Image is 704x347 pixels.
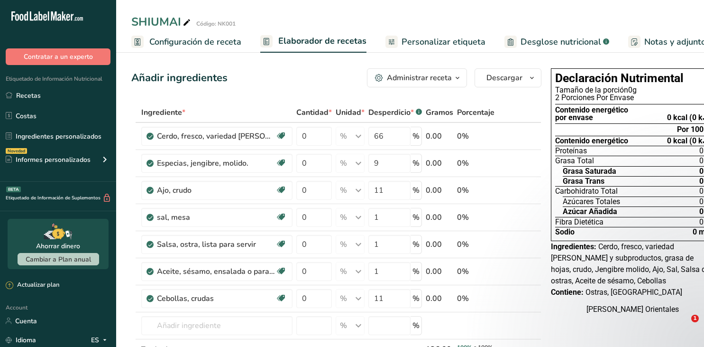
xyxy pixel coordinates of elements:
span: Ingrediente [141,107,185,118]
div: 0.00 [426,158,453,169]
span: Unidad [336,107,365,118]
input: Añadir ingrediente [141,316,293,335]
div: 0.00 [426,239,453,250]
span: Grasa Trans [563,178,604,185]
div: ES [91,334,110,346]
div: 0.00 [426,293,453,304]
span: Carbohidrato Total [555,188,618,195]
span: Contenido energético [555,137,628,145]
span: Cambiar a Plan anual [26,255,91,264]
div: BETA [6,187,21,192]
div: Código: NK001 [196,19,236,28]
span: Desglose nutricional [521,36,601,48]
div: Ajo, crudo [157,185,275,196]
span: Descargar [486,72,522,84]
div: sal, mesa [157,212,275,223]
span: Fibra Dietética [555,218,603,226]
button: Cambiar a Plan anual [18,253,99,265]
span: Ingredientes: [551,242,596,251]
iframe: Intercom live chat [672,315,695,338]
div: Contenido energético por envase [555,106,628,122]
div: Cerdo, fresco, variedad [PERSON_NAME] y subproductos, grasa de hojas, crudo [157,131,275,142]
div: 0.00 [426,266,453,277]
span: Grasa Total [555,157,594,165]
div: 0% [457,266,496,277]
span: Grasa Saturada [563,168,616,175]
span: Elaborador de recetas [278,35,366,47]
span: Porcentaje [457,107,494,118]
div: Cebollas, crudas [157,293,275,304]
div: Actualizar plan [6,281,59,290]
div: 0.00 [426,185,453,196]
span: Cantidad [296,107,332,118]
button: Administrar receta [367,68,467,87]
span: Azúcar Añadida [563,208,617,216]
button: Descargar [475,68,541,87]
div: Ahorrar dinero [36,241,80,251]
span: Tamaño de la porción [555,85,628,94]
div: Aceite, sésamo, ensalada o para cocinar [157,266,275,277]
div: 0.00 [426,212,453,223]
div: 0% [457,239,496,250]
div: SHIUMAI [131,13,192,30]
span: Azúcares Totales [563,198,620,206]
div: Desperdicio [368,107,422,118]
div: 0% [457,293,496,304]
a: Desglose nutricional [504,31,609,53]
span: Personalizar etiqueta [402,36,485,48]
span: Configuración de receta [149,36,241,48]
div: Salsa, ostra, lista para servir [157,239,275,250]
a: Configuración de receta [131,31,241,53]
div: 0% [457,212,496,223]
span: Gramos [426,107,453,118]
div: Administrar receta [387,72,452,84]
span: 1 [691,315,699,322]
div: 0.00 [426,131,453,142]
a: Elaborador de recetas [260,30,366,53]
button: Contratar a un experto [6,48,110,65]
div: 0% [457,158,496,169]
a: Personalizar etiqueta [385,31,485,53]
span: Proteínas [555,147,587,155]
div: Informes personalizados [6,155,91,165]
span: Sodio [555,228,575,236]
div: 0% [457,185,496,196]
div: Especias, jengibre, molido. [157,158,275,169]
div: Novedad [6,148,27,154]
div: Añadir ingredientes [131,70,228,86]
div: 0% [457,131,496,142]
